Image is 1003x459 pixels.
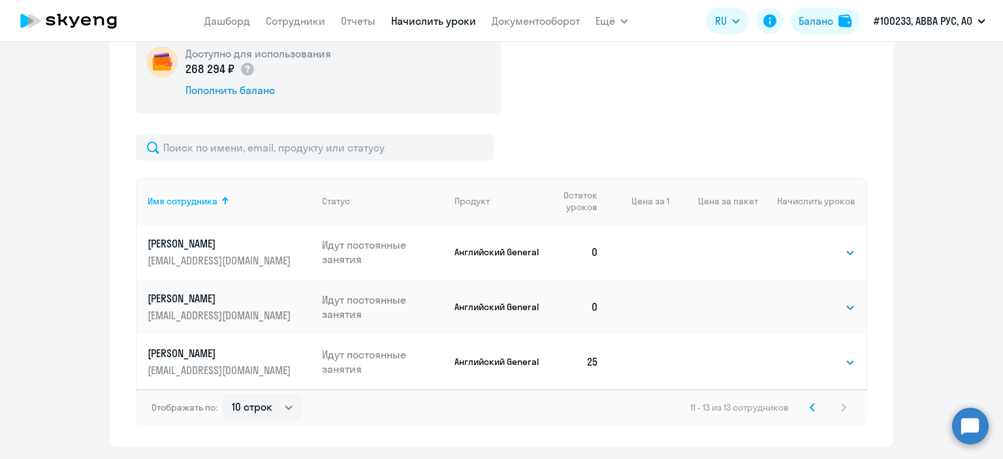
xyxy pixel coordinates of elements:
td: 25 [543,334,609,389]
td: 0 [543,225,609,279]
button: Ещё [596,8,628,34]
a: [PERSON_NAME][EMAIL_ADDRESS][DOMAIN_NAME] [148,291,311,323]
div: Имя сотрудника [148,195,311,207]
p: Английский General [454,301,543,313]
button: Балансbalance [791,8,859,34]
div: Продукт [454,195,490,207]
p: Идут постоянные занятия [322,238,445,266]
a: [PERSON_NAME][EMAIL_ADDRESS][DOMAIN_NAME] [148,346,311,377]
span: 11 - 13 из 13 сотрудников [690,402,789,413]
th: Цена за пакет [669,178,758,225]
div: Пополнить баланс [185,83,331,97]
a: Начислить уроки [391,14,476,27]
a: Дашборд [204,14,250,27]
a: [PERSON_NAME][EMAIL_ADDRESS][DOMAIN_NAME] [148,236,311,268]
p: [PERSON_NAME] [148,236,294,251]
div: Статус [322,195,350,207]
p: [EMAIL_ADDRESS][DOMAIN_NAME] [148,253,294,268]
span: RU [715,13,727,29]
input: Поиск по имени, email, продукту или статусу [136,135,494,161]
p: 268 294 ₽ [185,61,255,78]
p: Идут постоянные занятия [322,293,445,321]
div: Продукт [454,195,543,207]
div: Баланс [799,13,833,29]
p: Идут постоянные занятия [322,347,445,376]
img: balance [838,14,852,27]
p: #100233, АВВА РУС, АО [874,13,972,29]
div: Остаток уроков [553,189,609,213]
p: [PERSON_NAME] [148,291,294,306]
span: Ещё [596,13,615,29]
a: Документооборот [492,14,580,27]
th: Цена за 1 [609,178,669,225]
span: Остаток уроков [553,189,597,213]
div: Имя сотрудника [148,195,217,207]
a: Сотрудники [266,14,325,27]
a: Отчеты [341,14,375,27]
div: Статус [322,195,445,207]
span: Отображать по: [151,402,217,413]
td: 0 [543,279,609,334]
p: [EMAIL_ADDRESS][DOMAIN_NAME] [148,363,294,377]
p: Английский General [454,246,543,258]
th: Начислить уроков [758,178,866,225]
h5: Доступно для использования [185,46,331,61]
p: Английский General [454,356,543,368]
button: RU [706,8,749,34]
button: #100233, АВВА РУС, АО [867,5,992,37]
p: [EMAIL_ADDRESS][DOMAIN_NAME] [148,308,294,323]
img: wallet-circle.png [146,46,178,78]
p: [PERSON_NAME] [148,346,294,360]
